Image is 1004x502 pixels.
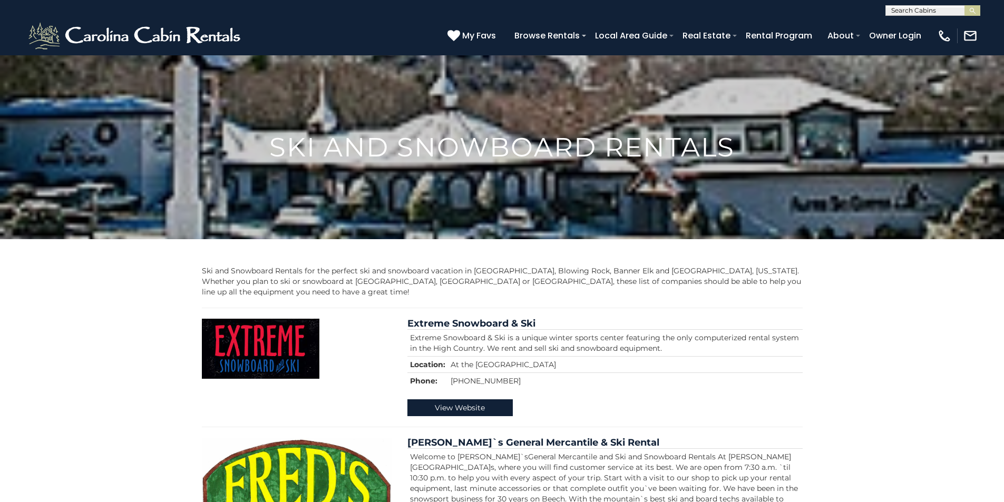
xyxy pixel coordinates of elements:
[407,318,535,329] a: Extreme Snowboard & Ski
[407,437,659,448] a: [PERSON_NAME]`s General Mercantile & Ski Rental
[509,26,585,45] a: Browse Rentals
[26,20,245,52] img: White-1-2.png
[410,376,437,386] strong: Phone:
[410,360,445,369] strong: Location:
[590,26,672,45] a: Local Area Guide
[407,399,513,416] a: View Website
[202,265,803,297] p: Ski and Snowboard Rentals for the perfect ski and snowboard vacation in [GEOGRAPHIC_DATA], Blowin...
[864,26,927,45] a: Owner Login
[963,28,978,43] img: mail-regular-white.png
[462,29,496,42] span: My Favs
[447,29,499,43] a: My Favs
[937,28,952,43] img: phone-regular-white.png
[448,356,803,372] td: At the [GEOGRAPHIC_DATA]
[407,329,803,356] td: Extreme Snowboard & Ski is a unique winter sports center featuring the only computerized rental s...
[740,26,817,45] a: Rental Program
[822,26,859,45] a: About
[448,372,803,389] td: [PHONE_NUMBER]
[677,26,736,45] a: Real Estate
[202,319,319,379] img: Extreme Snowboard & Ski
